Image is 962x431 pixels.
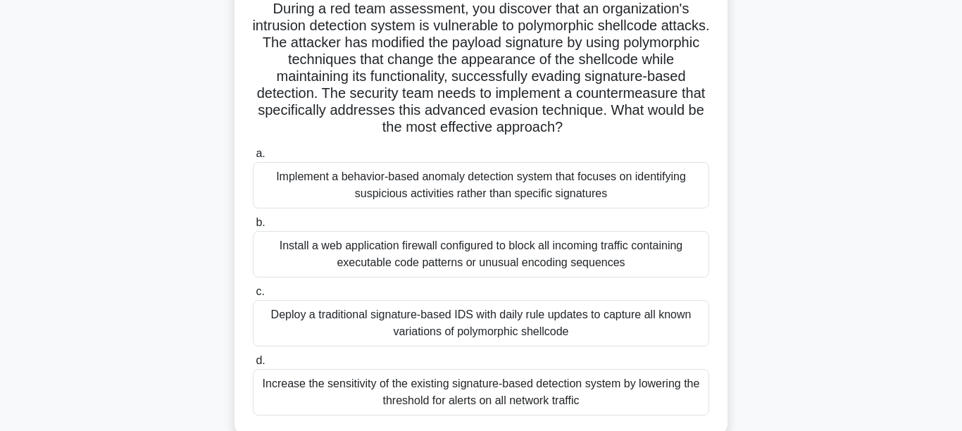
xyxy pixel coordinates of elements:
[253,162,709,208] div: Implement a behavior-based anomaly detection system that focuses on identifying suspicious activi...
[256,354,265,366] span: d.
[256,285,264,297] span: c.
[253,369,709,416] div: Increase the sensitivity of the existing signature-based detection system by lowering the thresho...
[256,216,265,228] span: b.
[253,300,709,346] div: Deploy a traditional signature-based IDS with daily rule updates to capture all known variations ...
[253,231,709,277] div: Install a web application firewall configured to block all incoming traffic containing executable...
[256,147,265,159] span: a.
